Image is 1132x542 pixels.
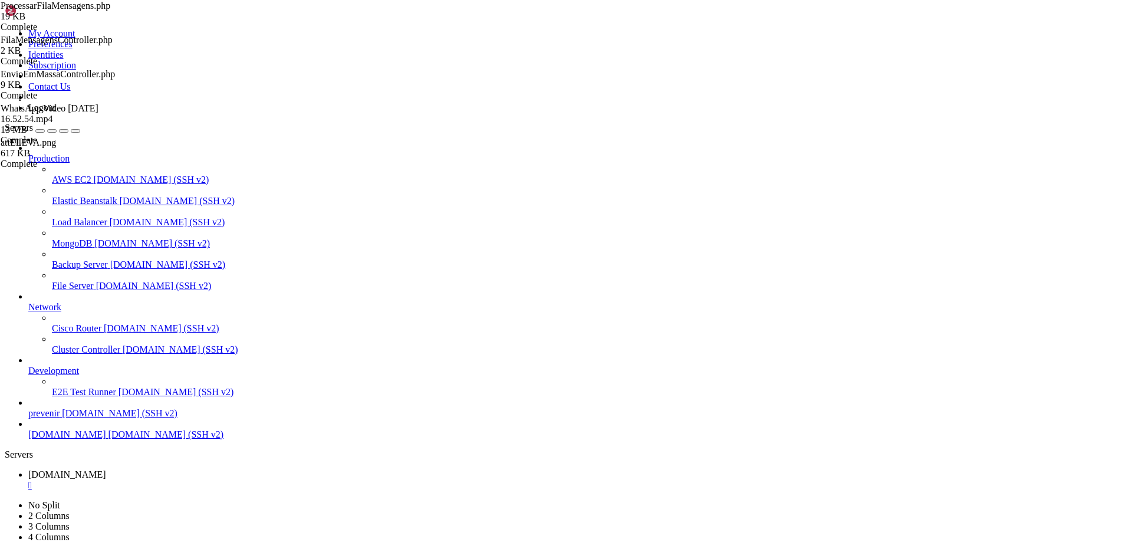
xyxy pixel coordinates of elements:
[1,90,119,101] div: Complete
[1,11,119,22] div: 19 KB
[1,137,56,147] span: attELEVA.png
[1,124,119,135] div: 13 MB
[1,135,119,146] div: Complete
[1,1,110,11] span: ProcessarFilaMensagens.php
[1,1,119,22] span: ProcessarFilaMensagens.php
[1,103,119,135] span: WhatsApp Video 2025-08-21 at 16.52.54.mp4
[1,69,119,90] span: EnvioEmMassaController.php
[1,45,119,56] div: 2 KB
[1,56,119,67] div: Complete
[1,137,119,159] span: attELEVA.png
[1,69,115,79] span: EnvioEmMassaController.php
[1,159,119,169] div: Complete
[1,148,119,159] div: 617 KB
[1,103,98,124] span: WhatsApp Video [DATE] 16.52.54.mp4
[1,35,119,56] span: FilaMensagensController.php
[1,80,119,90] div: 9 KB
[1,22,119,32] div: Complete
[1,35,113,45] span: FilaMensagensController.php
